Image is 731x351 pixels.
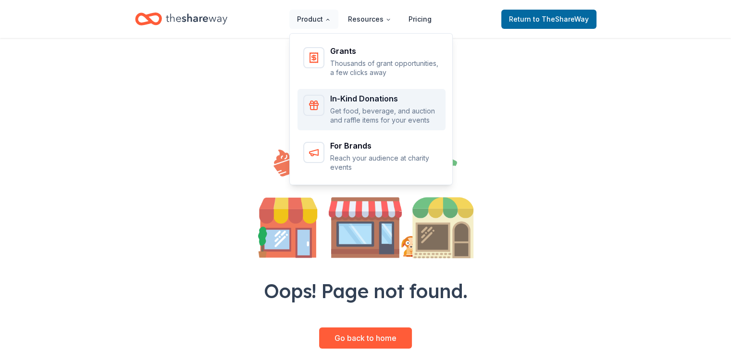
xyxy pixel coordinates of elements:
a: Go back to home [319,327,412,349]
p: Get food, beverage, and auction and raffle items for your events [330,106,440,125]
img: Illustration for landing page [258,119,473,258]
p: Reach your audience at charity events [330,153,440,172]
a: GrantsThousands of grant opportunities, a few clicks away [297,41,446,83]
span: Return [509,13,589,25]
p: Thousands of grant opportunities, a few clicks away [330,59,440,77]
a: For BrandsReach your audience at charity events [297,136,446,178]
div: Product [290,34,453,186]
span: to TheShareWay [533,15,589,23]
button: Resources [340,10,399,29]
div: Grants [330,47,440,55]
a: Home [135,8,227,30]
div: For Brands [330,142,440,150]
button: Product [289,10,338,29]
nav: Main [289,8,439,30]
div: Oops! Page not found. [197,277,535,304]
div: In-Kind Donations [330,95,440,102]
a: Returnto TheShareWay [501,10,596,29]
a: Pricing [401,10,439,29]
a: In-Kind DonationsGet food, beverage, and auction and raffle items for your events [297,89,446,131]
